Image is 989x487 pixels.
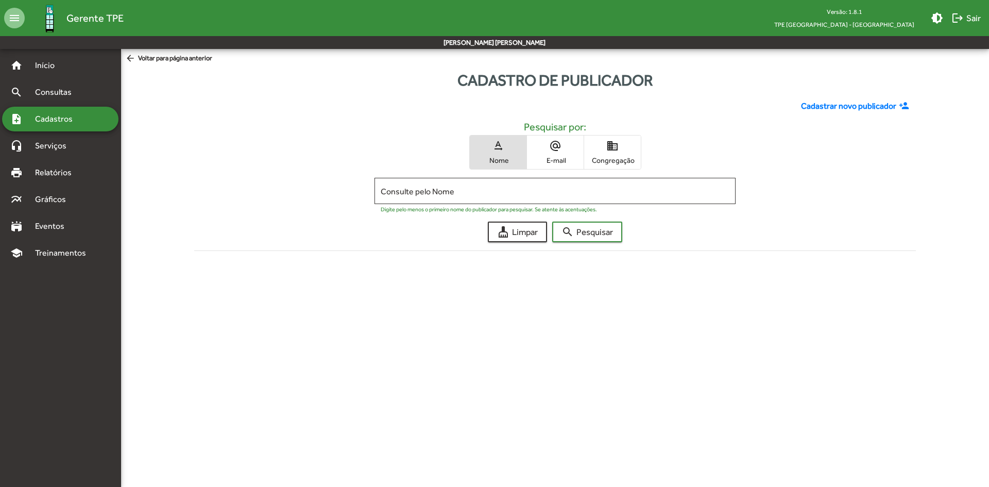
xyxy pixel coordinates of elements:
[29,140,80,152] span: Serviços
[125,53,212,64] span: Voltar para página anterior
[492,140,504,152] mat-icon: text_rotation_none
[10,86,23,98] mat-icon: search
[10,59,23,72] mat-icon: home
[497,226,509,238] mat-icon: cleaning_services
[29,59,70,72] span: Início
[10,140,23,152] mat-icon: headset_mic
[10,113,23,125] mat-icon: note_add
[766,5,923,18] div: Versão: 1.8.1
[561,226,574,238] mat-icon: search
[29,193,80,206] span: Gráficos
[951,12,964,24] mat-icon: logout
[29,166,85,179] span: Relatórios
[530,156,581,165] span: E-mail
[121,69,989,92] div: Cadastro de publicador
[584,136,641,169] button: Congregação
[561,223,613,241] span: Pesquisar
[606,140,619,152] mat-icon: domain
[29,247,98,259] span: Treinamentos
[10,220,23,232] mat-icon: stadium
[472,156,524,165] span: Nome
[899,100,912,112] mat-icon: person_add
[4,8,25,28] mat-icon: menu
[202,121,907,133] h5: Pesquisar por:
[552,222,622,242] button: Pesquisar
[488,222,547,242] button: Limpar
[29,86,85,98] span: Consultas
[766,18,923,31] span: TPE [GEOGRAPHIC_DATA] - [GEOGRAPHIC_DATA]
[587,156,638,165] span: Congregação
[931,12,943,24] mat-icon: brightness_medium
[33,2,66,35] img: Logo
[470,136,526,169] button: Nome
[951,9,981,27] span: Sair
[10,247,23,259] mat-icon: school
[10,166,23,179] mat-icon: print
[125,53,138,64] mat-icon: arrow_back
[29,113,86,125] span: Cadastros
[10,193,23,206] mat-icon: multiline_chart
[549,140,561,152] mat-icon: alternate_email
[25,2,124,35] a: Gerente TPE
[497,223,538,241] span: Limpar
[66,10,124,26] span: Gerente TPE
[947,9,985,27] button: Sair
[29,220,78,232] span: Eventos
[527,136,584,169] button: E-mail
[801,100,896,112] span: Cadastrar novo publicador
[381,206,597,212] mat-hint: Digite pelo menos o primeiro nome do publicador para pesquisar. Se atente às acentuações.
